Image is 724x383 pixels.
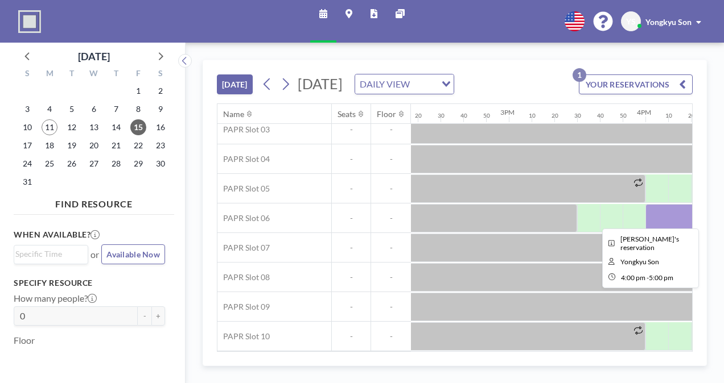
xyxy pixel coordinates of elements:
button: [DATE] [217,74,253,94]
div: Seats [338,109,356,119]
span: - [332,154,371,164]
span: - [371,243,411,253]
span: - [332,331,371,342]
span: Wednesday, August 13, 2025 [86,119,102,135]
span: DAILY VIEW [357,77,412,91]
span: Thursday, August 21, 2025 [108,138,124,153]
p: 1 [573,68,586,82]
span: Tuesday, August 12, 2025 [64,119,80,135]
label: Type [14,357,32,369]
div: 10 [665,112,672,119]
div: [DATE] [78,48,110,64]
span: Tuesday, August 19, 2025 [64,138,80,153]
span: - [371,154,411,164]
span: Monday, August 25, 2025 [42,156,57,172]
div: W [83,67,105,82]
span: Monday, August 11, 2025 [42,119,57,135]
span: 4:00 PM [621,273,645,282]
span: Yongkyu Son [645,17,692,27]
span: PAPR Slot 07 [217,243,270,253]
span: PAPR Slot 08 [217,272,270,282]
div: 50 [483,112,490,119]
span: - [332,302,371,312]
div: 30 [574,112,581,119]
span: Sunday, August 10, 2025 [19,119,35,135]
span: Friday, August 15, 2025 [130,119,146,135]
button: YOUR RESERVATIONS1 [579,74,693,94]
div: 20 [552,112,558,119]
span: Saturday, August 16, 2025 [153,119,168,135]
input: Search for option [15,248,81,260]
span: or [90,249,99,260]
div: Search for option [355,74,454,94]
div: 20 [688,112,695,119]
span: Tuesday, August 5, 2025 [64,101,80,117]
span: Thursday, August 7, 2025 [108,101,124,117]
div: S [149,67,171,82]
div: 40 [460,112,467,119]
span: Saturday, August 30, 2025 [153,156,168,172]
div: 20 [415,112,422,119]
div: 4PM [637,108,651,116]
span: Saturday, August 23, 2025 [153,138,168,153]
span: - [371,302,411,312]
span: Saturday, August 9, 2025 [153,101,168,117]
div: 3PM [500,108,515,116]
div: 10 [529,112,536,119]
div: S [17,67,39,82]
span: [DATE] [298,75,343,92]
span: - [371,331,411,342]
div: T [61,67,83,82]
span: Monday, August 4, 2025 [42,101,57,117]
span: PAPR Slot 09 [217,302,270,312]
div: T [105,67,127,82]
div: F [127,67,149,82]
span: Sunday, August 17, 2025 [19,138,35,153]
span: - [332,213,371,223]
span: 5:00 PM [649,273,673,282]
span: YS [626,16,636,27]
img: organization-logo [18,10,41,33]
span: Friday, August 22, 2025 [130,138,146,153]
span: Thursday, August 14, 2025 [108,119,124,135]
span: - [371,272,411,282]
button: Available Now [101,244,165,264]
span: - [332,184,371,194]
span: Sunday, August 24, 2025 [19,156,35,172]
span: Friday, August 29, 2025 [130,156,146,172]
label: Floor [14,335,35,346]
span: Yongkyu's reservation [620,235,679,252]
div: 30 [438,112,445,119]
span: - [332,124,371,135]
button: - [138,306,151,326]
label: How many people? [14,293,97,304]
span: Friday, August 1, 2025 [130,83,146,99]
span: PAPR Slot 03 [217,124,270,135]
span: PAPR Slot 06 [217,213,270,223]
div: Name [223,109,244,119]
span: Friday, August 8, 2025 [130,101,146,117]
input: Search for option [413,77,435,91]
span: Thursday, August 28, 2025 [108,156,124,172]
div: Search for option [14,245,88,263]
span: - [647,273,649,282]
span: Sunday, August 31, 2025 [19,174,35,190]
span: Sunday, August 3, 2025 [19,101,35,117]
span: Tuesday, August 26, 2025 [64,156,80,172]
span: Wednesday, August 20, 2025 [86,138,102,153]
span: - [332,272,371,282]
span: PAPR Slot 10 [217,331,270,342]
span: Wednesday, August 6, 2025 [86,101,102,117]
span: Monday, August 18, 2025 [42,138,57,153]
span: PAPR Slot 04 [217,154,270,164]
h4: FIND RESOURCE [14,194,174,210]
span: - [371,184,411,194]
span: - [371,124,411,135]
button: + [151,306,165,326]
h3: Specify resource [14,278,165,288]
span: Available Now [106,249,160,259]
div: M [39,67,61,82]
span: Saturday, August 2, 2025 [153,83,168,99]
div: 50 [620,112,627,119]
span: Wednesday, August 27, 2025 [86,156,102,172]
